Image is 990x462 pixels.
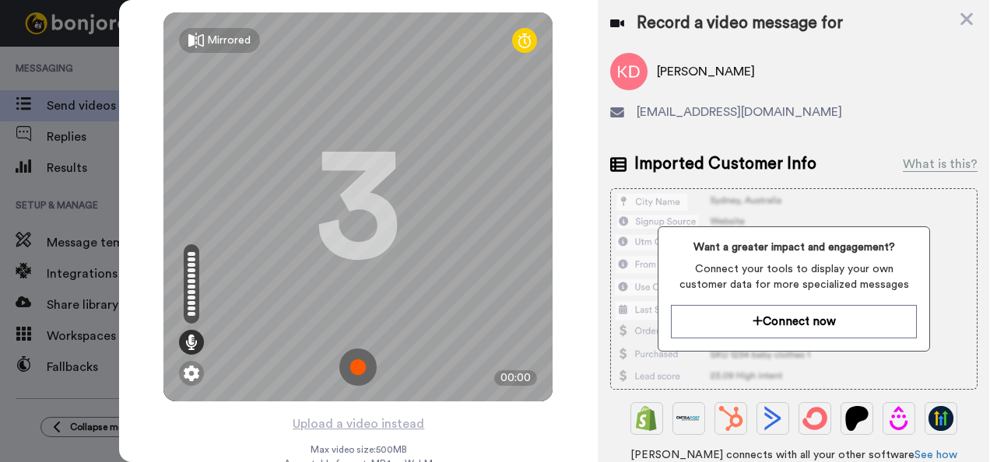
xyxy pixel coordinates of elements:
span: Imported Customer Info [634,152,816,176]
img: ActiveCampaign [760,406,785,431]
img: Ontraport [676,406,701,431]
span: [EMAIL_ADDRESS][DOMAIN_NAME] [637,103,842,121]
div: 3 [315,149,401,265]
img: ic_gear.svg [184,366,199,381]
span: Connect your tools to display your own customer data for more specialized messages [671,261,917,292]
img: Hubspot [718,406,743,431]
div: 00:00 [494,370,537,386]
div: What is this? [903,155,978,173]
a: See how [915,450,957,460]
span: Want a greater impact and engagement? [671,240,917,255]
img: Drip [886,406,911,431]
img: ConvertKit [802,406,827,431]
button: Upload a video instead [288,414,429,434]
img: Shopify [634,406,659,431]
img: Patreon [844,406,869,431]
span: Max video size: 500 MB [310,443,406,456]
button: Connect now [671,305,917,338]
img: ic_record_start.svg [339,348,377,386]
img: GoHighLevel [929,406,953,431]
